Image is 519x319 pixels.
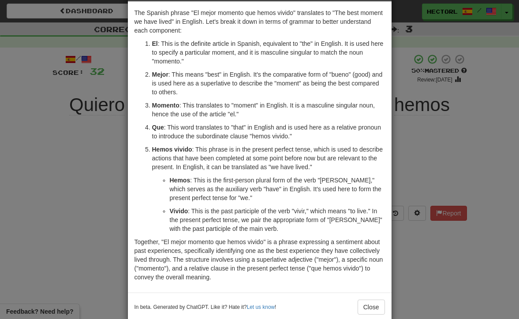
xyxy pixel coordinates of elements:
[134,304,276,311] small: In beta. Generated by ChatGPT. Like it? Hate it? !
[152,71,168,78] strong: Mejor
[152,102,179,109] strong: Momento
[152,145,385,171] p: : This phrase is in the present perfect tense, which is used to describe actions that have been c...
[152,101,385,119] p: : This translates to "moment" in English. It is a masculine singular noun, hence the use of the a...
[170,208,188,215] strong: Vivido
[152,70,385,96] p: : This means "best" in English. It's the comparative form of "bueno" (good) and is used here as a...
[134,8,385,35] p: The Spanish phrase "El mejor momento que hemos vivido" translates to "The best moment we have liv...
[152,124,164,131] strong: Que
[134,237,385,282] p: Together, "El mejor momento que hemos vivido" is a phrase expressing a sentiment about past exper...
[152,123,385,141] p: : This word translates to "that" in English and is used here as a relative pronoun to introduce t...
[152,40,158,47] strong: El
[358,300,385,315] button: Close
[170,207,385,233] p: : This is the past participle of the verb "vivir," which means "to live." In the present perfect ...
[152,146,192,153] strong: Hemos vivido
[170,176,385,202] p: : This is the first-person plural form of the verb "[PERSON_NAME]," which serves as the auxiliary...
[170,177,190,184] strong: Hemos
[247,304,275,310] a: Let us know
[152,39,385,66] p: : This is the definite article in Spanish, equivalent to "the" in English. It is used here to spe...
